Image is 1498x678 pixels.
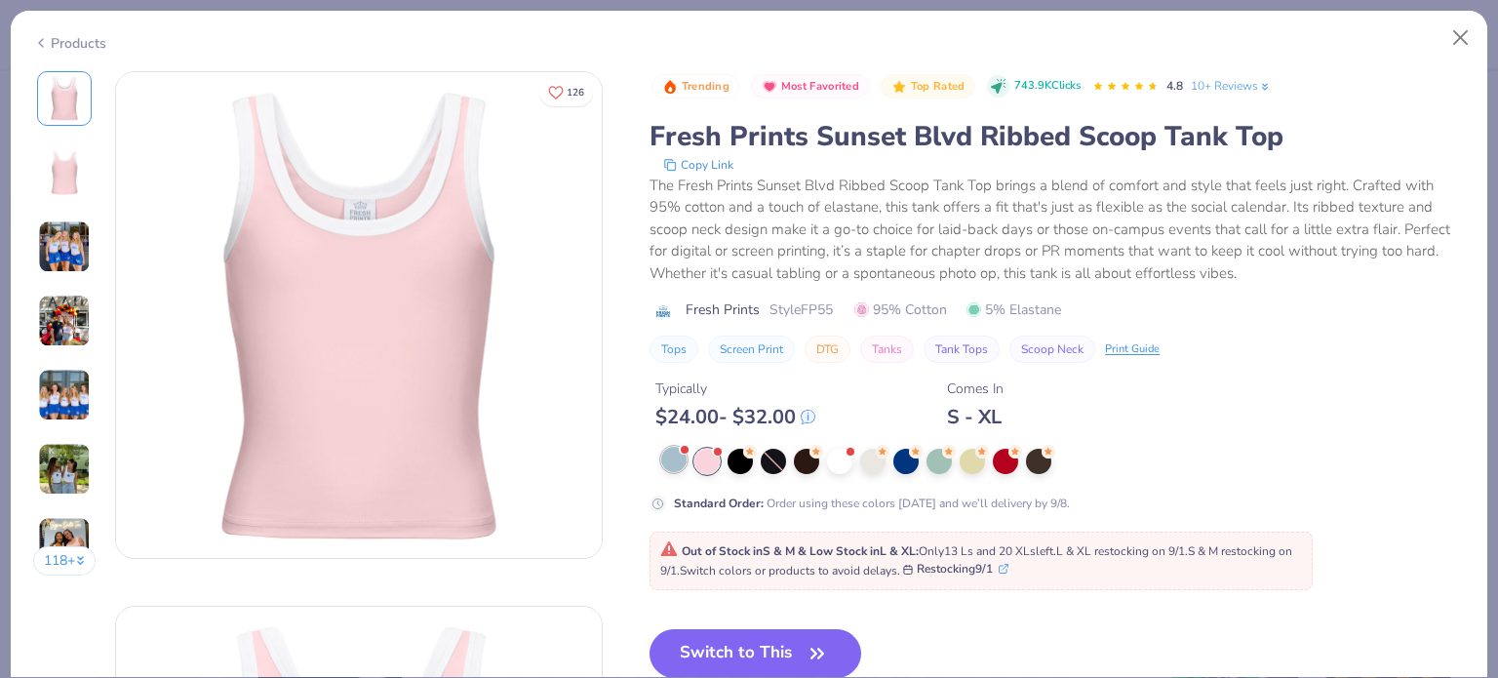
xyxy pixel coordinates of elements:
img: Front [41,75,88,122]
button: Like [539,78,593,106]
img: Back [41,149,88,196]
button: Scoop Neck [1009,336,1095,363]
button: Close [1442,20,1479,57]
span: Fresh Prints [686,299,760,320]
img: Front [116,72,602,558]
div: Comes In [947,379,1004,399]
button: 118+ [33,546,97,576]
span: 5% Elastane [966,299,1061,320]
span: 4.8 [1166,78,1183,94]
button: DTG [805,336,850,363]
div: The Fresh Prints Sunset Blvd Ribbed Scoop Tank Top brings a blend of comfort and style that feels... [650,175,1465,285]
button: Tanks [860,336,914,363]
span: 126 [567,88,584,98]
div: Print Guide [1105,341,1160,358]
span: Only 13 Ls and 20 XLs left. L & XL restocking on 9/1. S & M restocking on 9/1. Switch colors or p... [660,543,1292,578]
button: Badge Button [881,74,974,100]
button: Switch to This [650,629,861,678]
img: User generated content [38,443,91,496]
a: 10+ Reviews [1191,77,1272,95]
button: Restocking9/1 [903,560,1008,578]
div: Fresh Prints Sunset Blvd Ribbed Scoop Tank Top [650,118,1465,155]
span: Most Favorited [781,81,859,92]
button: copy to clipboard [657,155,739,175]
img: User generated content [38,295,91,347]
img: User generated content [38,220,91,273]
div: Typically [655,379,815,399]
img: User generated content [38,369,91,421]
strong: Standard Order : [674,496,764,511]
button: Screen Print [708,336,795,363]
img: Trending sort [662,79,678,95]
button: Tops [650,336,698,363]
span: Top Rated [911,81,966,92]
strong: Out of Stock in S & M [682,543,798,559]
img: User generated content [38,517,91,570]
img: Top Rated sort [891,79,907,95]
button: Badge Button [651,74,739,100]
img: brand logo [650,303,676,319]
span: Style FP55 [769,299,833,320]
span: 743.9K Clicks [1014,78,1081,95]
img: Most Favorited sort [762,79,777,95]
button: Badge Button [751,74,869,100]
span: Trending [682,81,729,92]
span: 95% Cotton [854,299,947,320]
div: 4.8 Stars [1092,71,1159,102]
div: Order using these colors [DATE] and we’ll delivery by 9/8. [674,495,1070,512]
strong: & Low Stock in L & XL : [798,543,919,559]
div: $ 24.00 - $ 32.00 [655,405,815,429]
div: Products [33,33,106,54]
div: S - XL [947,405,1004,429]
button: Tank Tops [924,336,1000,363]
